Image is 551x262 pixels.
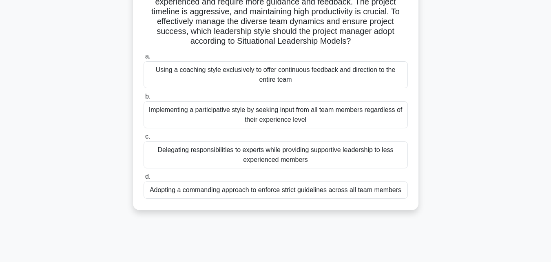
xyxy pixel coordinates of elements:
[145,53,150,60] span: a.
[144,101,408,128] div: Implementing a participative style by seeking input from all team members regardless of their exp...
[144,181,408,199] div: Adopting a commanding approach to enforce strict guidelines across all team members
[145,93,150,100] span: b.
[144,141,408,168] div: Delegating responsibilities to experts while providing supportive leadership to less experienced ...
[145,173,150,180] span: d.
[145,133,150,140] span: c.
[144,61,408,88] div: Using a coaching style exclusively to offer continuous feedback and direction to the entire team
